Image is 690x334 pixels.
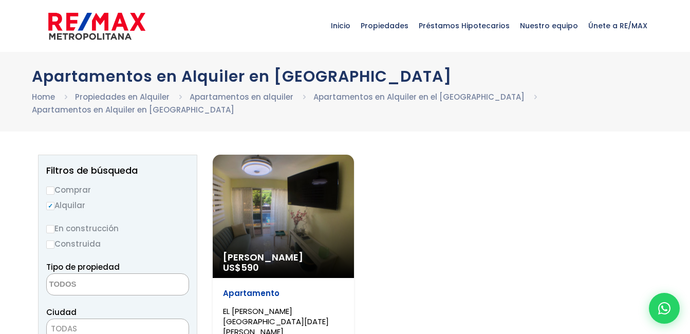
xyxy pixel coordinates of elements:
[32,67,659,85] h1: Apartamentos en Alquiler en [GEOGRAPHIC_DATA]
[46,237,189,250] label: Construida
[190,91,293,102] a: Apartamentos en alquiler
[75,91,170,102] a: Propiedades en Alquiler
[46,202,54,210] input: Alquilar
[326,10,356,41] span: Inicio
[46,222,189,235] label: En construcción
[414,10,515,41] span: Préstamos Hipotecarios
[223,288,344,299] p: Apartamento
[46,262,120,272] span: Tipo de propiedad
[313,91,525,102] a: Apartamentos en Alquiler en el [GEOGRAPHIC_DATA]
[515,10,583,41] span: Nuestro equipo
[32,103,234,116] li: Apartamentos en Alquiler en [GEOGRAPHIC_DATA]
[46,165,189,176] h2: Filtros de búsqueda
[32,91,55,102] a: Home
[583,10,652,41] span: Únete a RE/MAX
[46,199,189,212] label: Alquilar
[48,11,145,42] img: remax-metropolitana-logo
[47,274,146,296] textarea: Search
[46,307,77,318] span: Ciudad
[51,323,77,334] span: TODAS
[241,261,259,274] span: 590
[46,183,189,196] label: Comprar
[356,10,414,41] span: Propiedades
[46,240,54,249] input: Construida
[46,225,54,233] input: En construcción
[46,187,54,195] input: Comprar
[223,252,344,263] span: [PERSON_NAME]
[223,261,259,274] span: US$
